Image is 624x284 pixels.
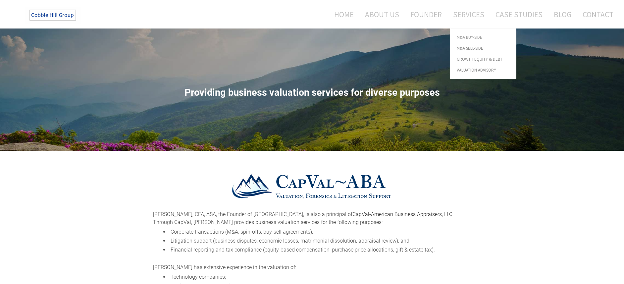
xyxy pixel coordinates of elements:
[450,54,516,65] a: Growth Equity & Debt
[457,35,510,39] span: M&A Buy-Side
[169,246,471,254] li: Financial reporting and tax compliance (equity-based compensation, purchase price allocations, gi...
[229,169,395,203] img: Picture
[450,43,516,54] a: M&A Sell-Side
[457,46,510,50] span: M&A Sell-Side
[169,237,471,245] li: Litigation support (business disputes, economic losses, matrimonial dissolution, appraisal review...
[578,6,613,23] a: Contact
[169,273,471,281] li: Technology companies;
[549,6,576,23] a: Blog
[450,65,516,76] a: Valuation Advisory
[184,87,440,98] span: Providing business valuation services for diverse purposes
[491,6,547,23] a: Case Studies
[169,228,471,236] li: Corporate transactions (M&A, spin-offs, buy-sell agreements);
[457,57,510,61] span: Growth Equity & Debt
[360,6,404,23] a: About Us
[448,6,489,23] a: Services
[450,32,516,43] a: M&A Buy-Side
[457,68,510,72] span: Valuation Advisory
[352,211,452,217] a: CapVal-American Business Appraisers, LLC
[324,6,359,23] a: Home
[405,6,447,23] a: Founder
[25,7,81,24] img: The Cobble Hill Group LLC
